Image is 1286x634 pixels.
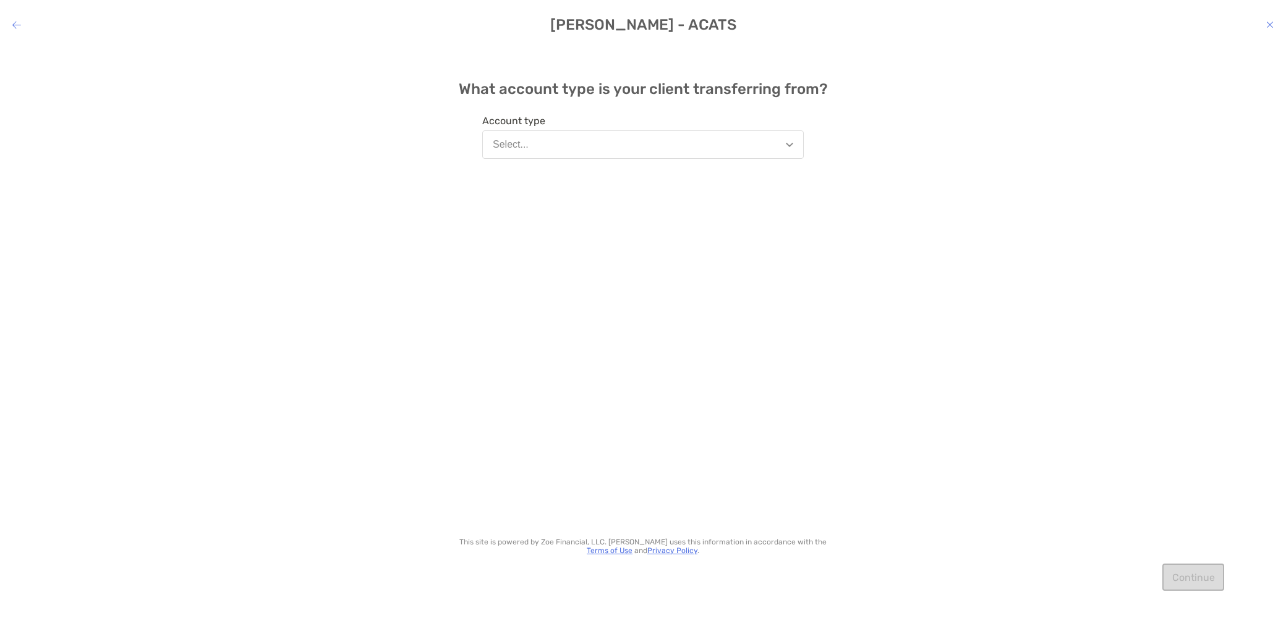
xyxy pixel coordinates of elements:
[786,143,793,147] img: Open dropdown arrow
[457,538,829,555] p: This site is powered by Zoe Financial, LLC. [PERSON_NAME] uses this information in accordance wit...
[459,80,828,98] h4: What account type is your client transferring from?
[587,546,632,555] a: Terms of Use
[493,139,529,150] div: Select...
[647,546,697,555] a: Privacy Policy
[482,130,804,159] button: Select...
[482,115,804,127] span: Account type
